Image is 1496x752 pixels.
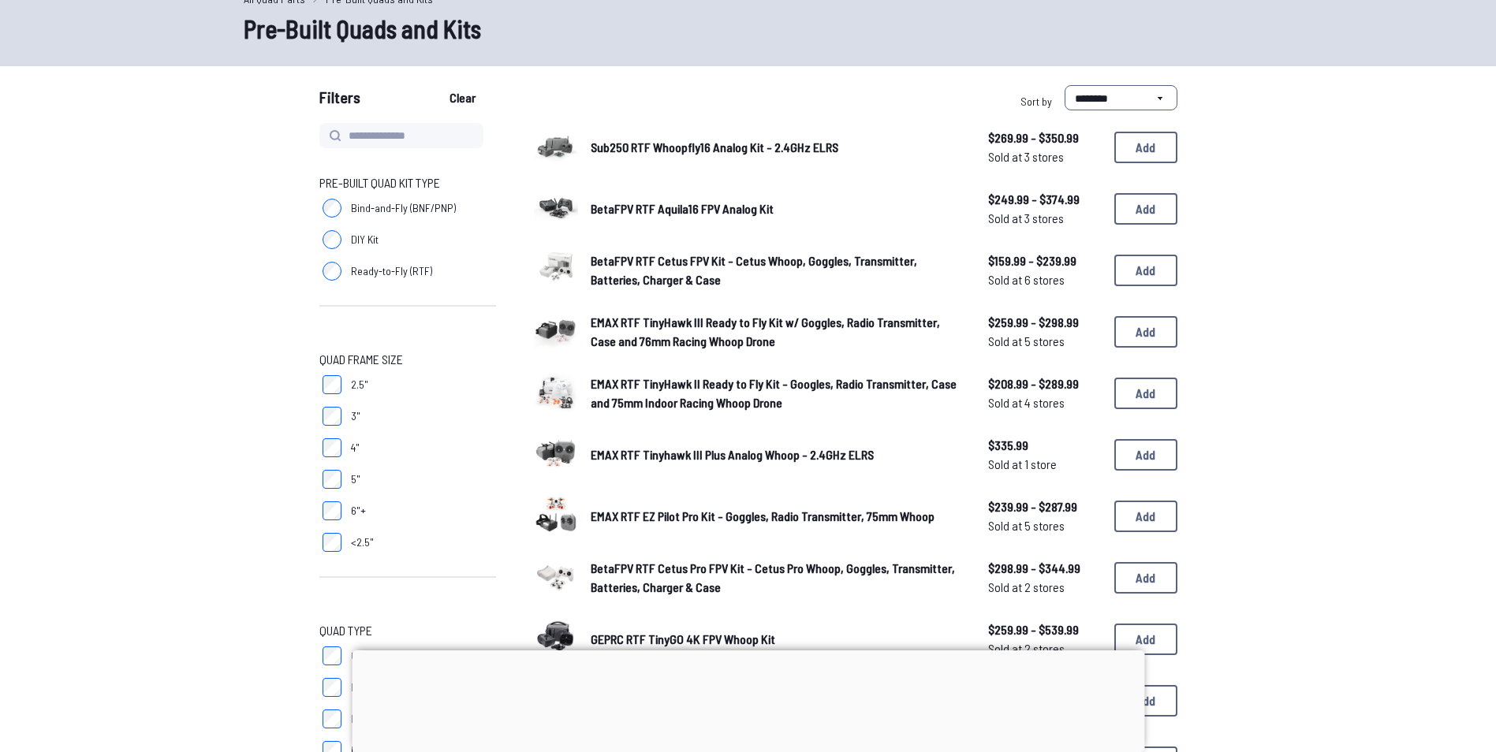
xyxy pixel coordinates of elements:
[1114,132,1177,163] button: Add
[351,408,360,424] span: 3"
[591,374,963,412] a: EMAX RTF TinyHawk II Ready to Fly Kit - Googles, Radio Transmitter, Case and 75mm Indoor Racing W...
[534,307,578,352] img: image
[988,190,1102,209] span: $249.99 - $374.99
[591,253,917,287] span: BetaFPV RTF Cetus FPV Kit - Cetus Whoop, Goggles, Transmitter, Batteries, Charger & Case
[534,184,578,229] img: image
[1114,193,1177,225] button: Add
[534,123,578,167] img: image
[1114,316,1177,348] button: Add
[323,230,341,249] input: DIY Kit
[534,184,578,233] a: image
[988,559,1102,578] span: $298.99 - $344.99
[351,534,374,550] span: <2.5"
[591,251,963,289] a: BetaFPV RTF Cetus FPV Kit - Cetus Whoop, Goggles, Transmitter, Batteries, Charger & Case
[534,430,578,479] a: image
[323,533,341,552] input: <2.5"
[319,350,403,369] span: Quad Frame Size
[591,445,963,464] a: EMAX RTF Tinyhawk III Plus Analog Whoop - 2.4GHz ELRS
[988,639,1102,658] span: Sold at 2 stores
[591,376,957,410] span: EMAX RTF TinyHawk II Ready to Fly Kit - Googles, Radio Transmitter, Case and 75mm Indoor Racing W...
[591,199,963,218] a: BetaFPV RTF Aquila16 FPV Analog Kit
[351,711,404,727] span: Long Range
[534,123,578,172] a: image
[323,501,341,520] input: 6"+
[988,516,1102,535] span: Sold at 5 stores
[323,407,341,426] input: 3"
[591,315,940,348] span: EMAX RTF TinyHawk III Ready to Fly Kit w/ Goggles, Radio Transmitter, Case and 76mm Racing Whoop ...
[591,313,963,351] a: EMAX RTF TinyHawk III Ready to Fly Kit w/ Goggles, Radio Transmitter, Case and 76mm Racing Whoop ...
[319,85,360,117] span: Filters
[352,650,1144,748] iframe: Advertisement
[591,630,963,649] a: GEPRC RTF TinyGO 4K FPV Whoop Kit
[323,199,341,218] input: Bind-and-Fly (BNF/PNP)
[1114,255,1177,286] button: Add
[591,201,774,216] span: BetaFPV RTF Aquila16 FPV Analog Kit
[988,374,1102,393] span: $208.99 - $289.99
[319,173,440,192] span: Pre-Built Quad Kit Type
[351,263,432,279] span: Ready-to-Fly (RTF)
[591,560,955,594] span: BetaFPV RTF Cetus Pro FPV Kit - Cetus Pro Whoop, Goggles, Transmitter, Batteries, Charger & Case
[591,140,838,154] span: Sub250 RTF Whoopfly16 Analog Kit - 2.4GHz ELRS
[436,85,489,110] button: Clear
[244,9,1253,47] h1: Pre-Built Quads and Kits
[351,440,360,456] span: 4"
[988,497,1102,516] span: $239.99 - $287.99
[319,621,372,640] span: Quad Type
[351,200,456,216] span: Bind-and-Fly (BNF/PNP)
[591,631,775,646] span: GEPRC RTF TinyGO 4K FPV Whoop Kit
[534,369,578,418] a: image
[1114,624,1177,655] button: Add
[1114,685,1177,717] button: Add
[323,678,341,697] input: Freestyle
[351,232,379,248] span: DIY Kit
[988,209,1102,228] span: Sold at 3 stores
[591,447,874,462] span: EMAX RTF Tinyhawk III Plus Analog Whoop - 2.4GHz ELRS
[323,375,341,394] input: 2.5"
[351,503,366,519] span: 6"+
[1114,562,1177,594] button: Add
[534,246,578,290] img: image
[1114,501,1177,532] button: Add
[1114,378,1177,409] button: Add
[534,553,578,598] img: image
[351,377,368,393] span: 2.5"
[323,470,341,489] input: 5"
[534,430,578,475] img: image
[988,313,1102,332] span: $259.99 - $298.99
[988,332,1102,351] span: Sold at 5 stores
[534,615,578,664] a: image
[988,251,1102,270] span: $159.99 - $239.99
[591,559,963,597] a: BetaFPV RTF Cetus Pro FPV Kit - Cetus Pro Whoop, Goggles, Transmitter, Batteries, Charger & Case
[534,246,578,295] a: image
[591,508,935,523] span: EMAX RTF EZ Pilot Pro Kit - Goggles, Radio Transmitter, 75mm Whoop
[534,492,578,536] img: image
[988,147,1102,166] span: Sold at 3 stores
[988,620,1102,639] span: $259.99 - $539.99
[351,679,393,695] span: Freestyle
[591,138,963,157] a: Sub250 RTF Whoopfly16 Analog Kit - 2.4GHz ELRS
[988,578,1102,597] span: Sold at 2 stores
[351,471,360,487] span: 5"
[988,270,1102,289] span: Sold at 6 stores
[323,709,341,728] input: Long Range
[988,455,1102,474] span: Sold at 1 store
[591,507,963,526] a: EMAX RTF EZ Pilot Pro Kit - Goggles, Radio Transmitter, 75mm Whoop
[1020,95,1052,108] span: Sort by
[323,438,341,457] input: 4"
[534,615,578,659] img: image
[323,262,341,281] input: Ready-to-Fly (RTF)
[1065,85,1177,110] select: Sort by
[534,492,578,541] a: image
[988,436,1102,455] span: $335.99
[323,646,341,665] input: Cinematic
[534,553,578,602] a: image
[534,307,578,356] a: image
[988,128,1102,147] span: $269.99 - $350.99
[534,369,578,413] img: image
[988,393,1102,412] span: Sold at 4 stores
[351,648,396,664] span: Cinematic
[1114,439,1177,471] button: Add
